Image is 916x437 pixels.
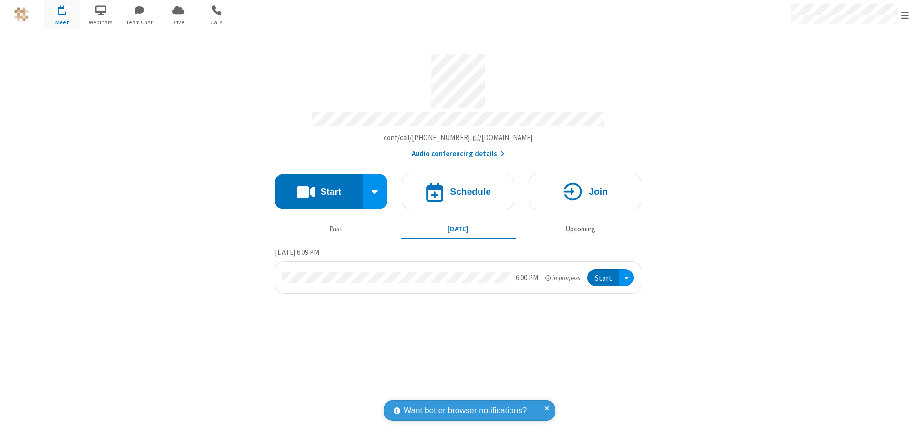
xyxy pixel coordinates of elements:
[404,405,527,417] span: Want better browser notifications?
[275,174,363,209] button: Start
[44,18,80,27] span: Meet
[523,220,638,238] button: Upcoming
[401,220,516,238] button: [DATE]
[892,412,909,430] iframe: Chat
[384,133,533,144] button: Copy my meeting room linkCopy my meeting room link
[589,187,608,196] h4: Join
[619,269,634,287] div: Open menu
[279,220,394,238] button: Past
[587,269,619,287] button: Start
[275,247,641,294] section: Today's Meetings
[122,18,157,27] span: Team Chat
[363,174,388,209] div: Start conference options
[275,248,319,257] span: [DATE] 6:09 PM
[402,174,514,209] button: Schedule
[275,47,641,159] section: Account details
[384,133,533,142] span: Copy my meeting room link
[412,148,505,159] button: Audio conferencing details
[160,18,196,27] span: Drive
[14,7,29,21] img: QA Selenium DO NOT DELETE OR CHANGE
[199,18,235,27] span: Calls
[529,174,641,209] button: Join
[545,273,580,282] em: in progress
[83,18,119,27] span: Webinars
[450,187,491,196] h4: Schedule
[516,272,538,283] div: 6:00 PM
[320,187,341,196] h4: Start
[64,5,71,12] div: 1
